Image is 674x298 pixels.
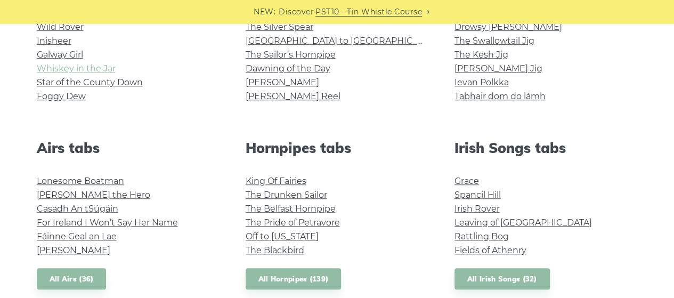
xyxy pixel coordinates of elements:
[454,268,550,290] a: All Irish Songs (32)
[246,77,319,87] a: [PERSON_NAME]
[279,6,314,18] span: Discover
[246,231,319,241] a: Off to [US_STATE]
[454,140,638,156] h2: Irish Songs tabs
[37,63,116,74] a: Whiskey in the Jar
[246,140,429,156] h2: Hornpipes tabs
[454,190,501,200] a: Spancil Hill
[454,63,542,74] a: [PERSON_NAME] Jig
[37,245,110,255] a: [PERSON_NAME]
[454,218,592,228] a: Leaving of [GEOGRAPHIC_DATA]
[37,22,84,32] a: Wild Rover
[246,22,313,32] a: The Silver Spear
[246,204,336,214] a: The Belfast Hornpipe
[37,204,118,214] a: Casadh An tSúgáin
[246,50,336,60] a: The Sailor’s Hornpipe
[454,50,508,60] a: The Kesh Jig
[454,231,509,241] a: Rattling Bog
[246,36,442,46] a: [GEOGRAPHIC_DATA] to [GEOGRAPHIC_DATA]
[37,231,117,241] a: Fáinne Geal an Lae
[254,6,275,18] span: NEW:
[37,268,107,290] a: All Airs (36)
[37,190,150,200] a: [PERSON_NAME] the Hero
[246,176,306,186] a: King Of Fairies
[246,245,304,255] a: The Blackbird
[454,245,526,255] a: Fields of Athenry
[246,190,327,200] a: The Drunken Sailor
[37,77,143,87] a: Star of the County Down
[37,176,124,186] a: Lonesome Boatman
[454,36,534,46] a: The Swallowtail Jig
[246,63,330,74] a: Dawning of the Day
[315,6,422,18] a: PST10 - Tin Whistle Course
[37,36,71,46] a: Inisheer
[37,50,83,60] a: Galway Girl
[454,22,562,32] a: Drowsy [PERSON_NAME]
[454,77,509,87] a: Ievan Polkka
[37,91,86,101] a: Foggy Dew
[454,91,546,101] a: Tabhair dom do lámh
[454,176,479,186] a: Grace
[454,204,500,214] a: Irish Rover
[246,91,340,101] a: [PERSON_NAME] Reel
[37,218,178,228] a: For Ireland I Won’t Say Her Name
[37,140,220,156] h2: Airs tabs
[246,268,342,290] a: All Hornpipes (139)
[246,218,340,228] a: The Pride of Petravore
